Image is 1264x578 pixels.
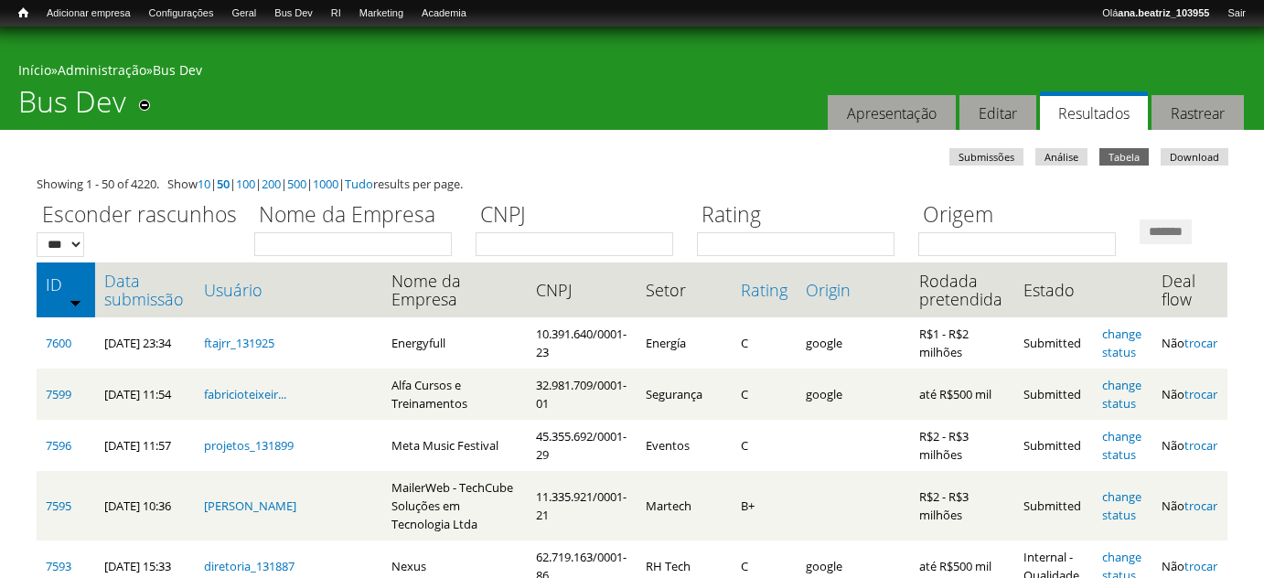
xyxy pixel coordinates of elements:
a: Data submissão [104,272,186,308]
a: Bus Dev [153,61,202,79]
a: Academia [412,5,476,23]
td: Submitted [1014,317,1093,369]
td: google [797,369,910,420]
td: Meta Music Festival [382,420,527,471]
th: Deal flow [1152,262,1227,317]
a: 50 [217,176,230,192]
a: Origin [806,281,901,299]
td: Não [1152,420,1227,471]
a: Oláana.beatriz_103955 [1093,5,1218,23]
a: 10 [198,176,210,192]
a: projetos_131899 [204,437,294,454]
td: MailerWeb - TechCube Soluções em Tecnologia Ltda [382,471,527,541]
a: Usuário [204,281,374,299]
label: Esconder rascunhos [37,199,242,232]
a: 500 [287,176,306,192]
a: Configurações [140,5,223,23]
label: Rating [697,199,906,232]
td: 45.355.692/0001-29 [527,420,637,471]
a: 7593 [46,558,71,574]
a: 7599 [46,386,71,402]
a: Sair [1218,5,1255,23]
td: C [732,317,797,369]
td: Submitted [1014,369,1093,420]
td: até R$500 mil [910,369,1014,420]
label: CNPJ [476,199,685,232]
td: R$2 - R$3 milhões [910,420,1014,471]
a: Início [9,5,37,22]
th: Rodada pretendida [910,262,1014,317]
td: C [732,420,797,471]
td: Não [1152,471,1227,541]
a: Geral [222,5,265,23]
a: trocar [1184,335,1217,351]
a: Administração [58,61,146,79]
td: B+ [732,471,797,541]
td: C [732,369,797,420]
div: » » [18,61,1246,84]
a: Rating [741,281,787,299]
span: Início [18,6,28,19]
td: Segurança [637,369,732,420]
a: Resultados [1040,91,1148,131]
td: google [797,317,910,369]
td: 32.981.709/0001-01 [527,369,637,420]
a: change status [1102,377,1141,412]
a: change status [1102,488,1141,523]
a: 1000 [313,176,338,192]
td: Martech [637,471,732,541]
a: 7595 [46,498,71,514]
a: diretoria_131887 [204,558,295,574]
td: Submitted [1014,471,1093,541]
div: Showing 1 - 50 of 4220. Show | | | | | | results per page. [37,175,1227,193]
a: change status [1102,428,1141,463]
a: 7596 [46,437,71,454]
td: [DATE] 11:54 [95,369,195,420]
label: Nome da Empresa [254,199,464,232]
a: Editar [959,95,1036,131]
td: R$2 - R$3 milhões [910,471,1014,541]
label: Origem [918,199,1128,232]
a: [PERSON_NAME] [204,498,296,514]
a: Download [1161,148,1228,166]
td: Alfa Cursos e Treinamentos [382,369,527,420]
a: trocar [1184,498,1217,514]
td: Não [1152,369,1227,420]
h1: Bus Dev [18,84,126,130]
td: Eventos [637,420,732,471]
a: ftajrr_131925 [204,335,274,351]
td: 10.391.640/0001-23 [527,317,637,369]
a: Início [18,61,51,79]
strong: ana.beatriz_103955 [1118,7,1209,18]
th: Nome da Empresa [382,262,527,317]
a: 200 [262,176,281,192]
a: ID [46,275,86,294]
td: R$1 - R$2 milhões [910,317,1014,369]
a: fabricioteixeir... [204,386,286,402]
td: [DATE] 10:36 [95,471,195,541]
a: Submissões [949,148,1023,166]
a: trocar [1184,386,1217,402]
td: Energyfull [382,317,527,369]
a: trocar [1184,558,1217,574]
th: Setor [637,262,732,317]
a: Apresentação [828,95,956,131]
td: Submitted [1014,420,1093,471]
a: change status [1102,326,1141,360]
td: [DATE] 11:57 [95,420,195,471]
a: trocar [1184,437,1217,454]
td: [DATE] 23:34 [95,317,195,369]
a: Bus Dev [265,5,322,23]
td: Não [1152,317,1227,369]
a: Análise [1035,148,1087,166]
a: Tabela [1099,148,1149,166]
a: Tudo [345,176,373,192]
th: CNPJ [527,262,637,317]
td: 11.335.921/0001-21 [527,471,637,541]
a: 100 [236,176,255,192]
a: RI [322,5,350,23]
th: Estado [1014,262,1093,317]
a: Rastrear [1152,95,1244,131]
td: Energía [637,317,732,369]
a: 7600 [46,335,71,351]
